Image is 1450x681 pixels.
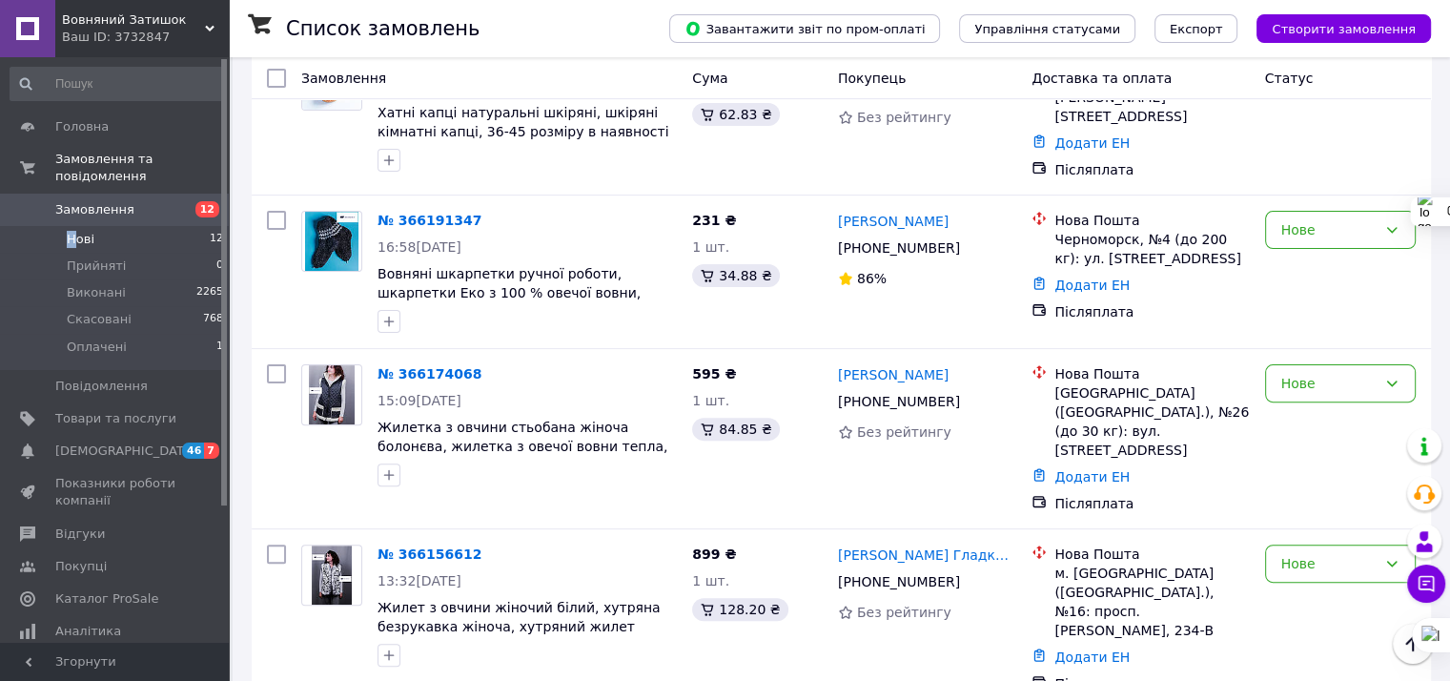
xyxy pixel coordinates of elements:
div: Черноморск, №4 (до 200 кг): ул. [STREET_ADDRESS] [1054,230,1249,268]
span: Cума [692,71,727,86]
div: Післяплата [1054,160,1249,179]
span: Експорт [1170,22,1223,36]
span: Статус [1265,71,1314,86]
span: Покупець [838,71,906,86]
span: 231 ₴ [692,213,736,228]
a: [PERSON_NAME] [838,365,949,384]
div: Післяплата [1054,494,1249,513]
span: Управління статусами [974,22,1120,36]
div: [PHONE_NUMBER] [834,388,964,415]
span: Повідомлення [55,378,148,395]
span: Замовлення [301,71,386,86]
div: 62.83 ₴ [692,103,779,126]
a: Хатні капці натуральні шкіряні, шкіряні кімнатні капці, 36-45 розміру в наявності 45 [378,105,668,158]
div: [PHONE_NUMBER] [834,568,964,595]
span: 768 [203,311,223,328]
div: м. [GEOGRAPHIC_DATA] ([GEOGRAPHIC_DATA].), №16: просп. [PERSON_NAME], 234-В [1054,564,1249,640]
span: 1 шт. [692,573,729,588]
div: Нове [1281,553,1377,574]
button: Експорт [1154,14,1238,43]
img: Фото товару [312,546,352,605]
span: Покупці [55,558,107,575]
span: 86% [857,271,887,286]
span: Вовняний Затишок [62,11,205,29]
span: 1 шт. [692,393,729,408]
span: Без рейтингу [857,424,951,440]
span: Прийняті [67,258,126,275]
span: 46 [182,443,204,459]
a: Створити замовлення [1237,20,1431,35]
span: 595 ₴ [692,366,736,382]
span: Створити замовлення [1272,22,1416,36]
span: Аналітика [55,623,121,640]
div: 34.88 ₴ [692,264,779,287]
span: Каталог ProSale [55,590,158,608]
a: Додати ЕН [1054,469,1130,485]
div: Нова Пошта [1054,545,1249,564]
span: Нові [67,231,94,248]
button: Управління статусами [959,14,1135,43]
div: [PHONE_NUMBER] [834,235,964,261]
a: Фото товару [301,364,362,425]
span: [DEMOGRAPHIC_DATA] [55,443,196,460]
span: Скасовані [67,311,132,328]
a: Жилетка з овчини стьобана жіноча болонєва, жилетка з овечої вовни тепла, хутряний жилет жіночий [378,420,667,473]
span: 1 шт. [692,239,729,255]
div: Нове [1281,219,1377,240]
span: 2265 [196,284,223,301]
button: Наверх [1393,624,1433,664]
span: Виконані [67,284,126,301]
button: Створити замовлення [1256,14,1431,43]
a: Додати ЕН [1054,650,1130,665]
span: Завантажити звіт по пром-оплаті [684,20,925,37]
a: № 366156612 [378,547,481,562]
span: Головна [55,118,109,135]
div: 84.85 ₴ [692,418,779,441]
a: Додати ЕН [1054,135,1130,151]
a: Додати ЕН [1054,278,1130,293]
span: Без рейтингу [857,110,951,125]
span: Замовлення [55,201,134,218]
span: 12 [210,231,223,248]
span: 0 [216,258,223,275]
span: Оплачені [67,339,127,356]
div: 128.20 ₴ [692,598,787,621]
a: Фото товару [301,211,362,272]
span: Показники роботи компанії [55,475,176,509]
div: Нова Пошта [1054,364,1249,383]
a: № 366174068 [378,366,481,382]
a: Фото товару [301,545,362,606]
span: 15:09[DATE] [378,393,461,408]
h1: Список замовлень [286,17,480,40]
span: Відгуки [55,526,105,543]
a: № 366191347 [378,213,481,228]
span: 16:58[DATE] [378,239,461,255]
span: Замовлення та повідомлення [55,151,229,185]
div: Післяплата [1054,302,1249,321]
a: Жилет з овчини жіночий білий, хутряна безрукавка жіноча, хутряний жилет жіночий, жилетка з овечої... [378,600,661,653]
input: Пошук [10,67,225,101]
button: Завантажити звіт по пром-оплаті [669,14,940,43]
img: Фото товару [309,365,356,424]
div: Ваш ID: 3732847 [62,29,229,46]
div: [GEOGRAPHIC_DATA] ([GEOGRAPHIC_DATA].), №26 (до 30 кг): вул. [STREET_ADDRESS] [1054,383,1249,460]
span: 13:32[DATE] [378,573,461,588]
span: 7 [204,443,219,459]
span: 1 [216,339,223,356]
div: Нове [1281,373,1377,394]
span: 12 [195,201,219,217]
img: Фото товару [305,212,357,271]
a: [PERSON_NAME] [838,212,949,231]
span: Товари та послуги [55,410,176,427]
span: Без рейтингу [857,605,951,620]
a: Вовняні шкарпетки ручної роботи, шкарпетки Еко з 100 % овечої вовни, теплі шкарпетки для будинку ... [378,266,672,339]
span: 899 ₴ [692,547,736,562]
button: Чат з покупцем [1407,565,1445,603]
span: Доставка та оплата [1031,71,1172,86]
a: [PERSON_NAME] Гладко-[PERSON_NAME] [838,546,1017,565]
div: Нова Пошта [1054,211,1249,230]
